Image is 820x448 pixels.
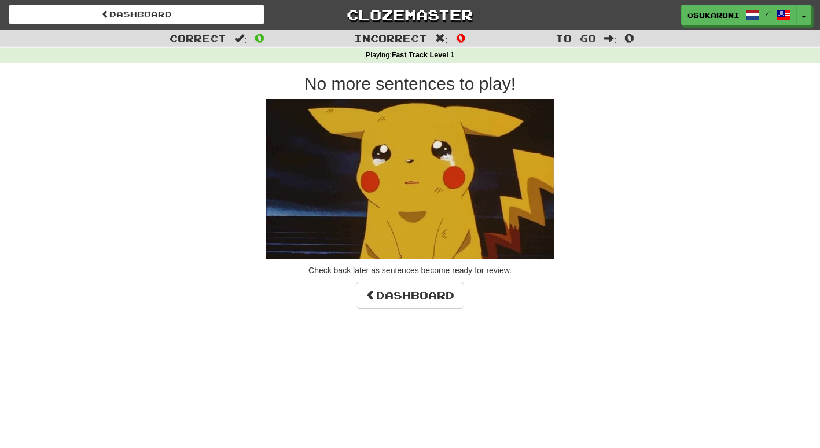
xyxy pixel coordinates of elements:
[234,34,247,43] span: :
[170,32,226,44] span: Correct
[266,99,554,259] img: sad-pikachu.gif
[435,34,448,43] span: :
[556,32,596,44] span: To go
[681,5,797,25] a: Osukaroni /
[604,34,617,43] span: :
[687,10,740,20] span: Osukaroni
[80,74,740,93] h2: No more sentences to play!
[765,9,771,17] span: /
[80,265,740,276] p: Check back later as sentences become ready for review.
[624,31,634,45] span: 0
[356,282,464,309] a: Dashboard
[9,5,264,24] a: Dashboard
[456,31,466,45] span: 0
[392,51,455,59] strong: Fast Track Level 1
[255,31,264,45] span: 0
[354,32,427,44] span: Incorrect
[282,5,538,25] a: Clozemaster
